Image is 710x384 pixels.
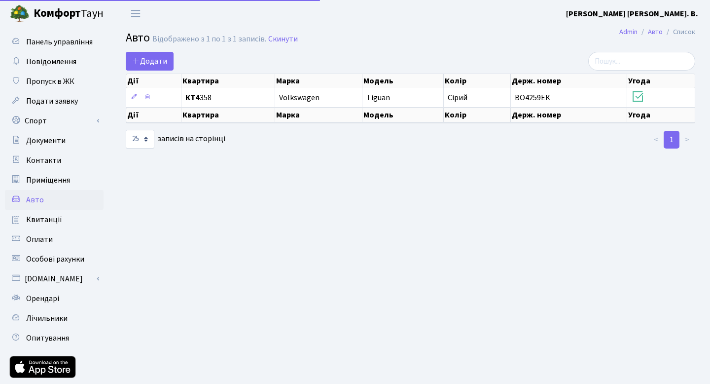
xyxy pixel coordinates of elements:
span: Особові рахунки [26,254,84,265]
a: Документи [5,131,104,151]
span: Квитанції [26,214,62,225]
th: Колір [444,74,511,88]
span: 358 [185,94,271,102]
span: Таун [34,5,104,22]
a: Лічильники [5,308,104,328]
th: Марка [275,108,362,122]
a: Скинути [268,35,298,44]
label: записів на сторінці [126,130,225,149]
a: [DOMAIN_NAME] [5,269,104,289]
th: Дії [126,108,181,122]
th: Марка [275,74,362,88]
a: Авто [648,27,663,37]
span: Приміщення [26,175,70,186]
span: Повідомлення [26,56,76,67]
th: Модель [362,108,443,122]
img: logo.png [10,4,30,24]
span: Авто [126,29,150,46]
span: Лічильники [26,313,68,324]
th: Квартира [181,74,275,88]
a: Додати [126,52,174,71]
a: Оплати [5,230,104,249]
span: Пропуск в ЖК [26,76,74,87]
a: [PERSON_NAME] [PERSON_NAME]. В. [566,8,698,20]
a: Особові рахунки [5,249,104,269]
a: Квитанції [5,210,104,230]
span: Додати [132,56,167,67]
button: Переключити навігацію [123,5,148,22]
span: Оплати [26,234,53,245]
span: Орендарі [26,293,59,304]
a: Admin [619,27,638,37]
span: Опитування [26,333,69,344]
th: Угода [627,74,695,88]
span: Подати заявку [26,96,78,107]
select: записів на сторінці [126,130,154,149]
th: Модель [362,74,443,88]
b: [PERSON_NAME] [PERSON_NAME]. В. [566,8,698,19]
a: Приміщення [5,170,104,190]
a: Орендарі [5,289,104,308]
a: Контакти [5,151,104,170]
th: Колір [444,108,511,122]
span: Volkswagen [279,92,319,103]
b: КТ4 [185,92,200,103]
th: Квартира [181,108,275,122]
a: Авто [5,190,104,210]
span: Авто [26,194,44,205]
div: Відображено з 1 по 1 з 1 записів. [152,35,266,44]
a: Повідомлення [5,52,104,72]
span: ВО4259ЕК [515,92,550,103]
a: Подати заявку [5,91,104,111]
li: Список [663,27,695,38]
a: 1 [664,131,679,149]
span: Панель управління [26,37,93,47]
input: Пошук... [588,52,695,71]
span: Tiguan [366,92,390,103]
span: Документи [26,135,66,146]
th: Держ. номер [511,74,627,88]
a: Панель управління [5,32,104,52]
a: Спорт [5,111,104,131]
th: Держ. номер [511,108,627,122]
th: Дії [126,74,181,88]
a: Опитування [5,328,104,348]
nav: breadcrumb [604,22,710,42]
span: Сірий [448,92,467,103]
th: Угода [627,108,695,122]
b: Комфорт [34,5,81,21]
a: Пропуск в ЖК [5,72,104,91]
span: Контакти [26,155,61,166]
